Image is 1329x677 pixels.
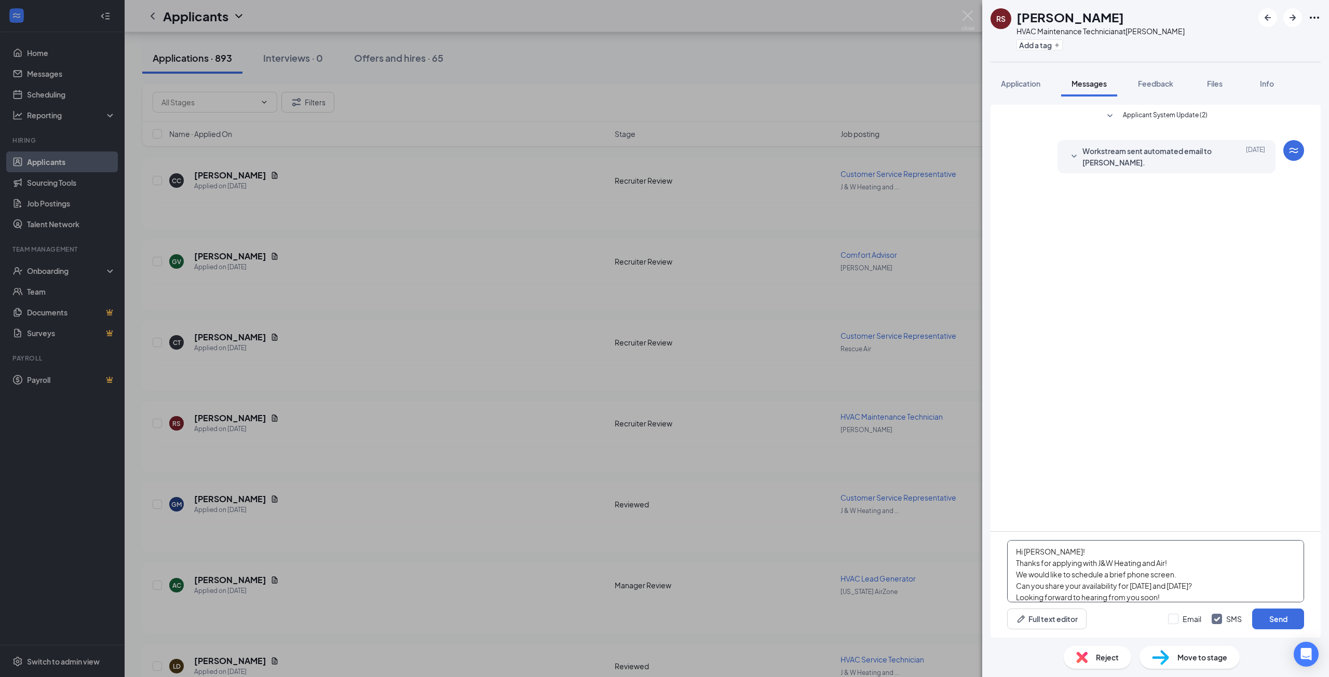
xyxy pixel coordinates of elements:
[1287,144,1300,157] svg: WorkstreamLogo
[1016,8,1124,26] h1: [PERSON_NAME]
[1072,79,1107,88] span: Messages
[1252,609,1304,629] button: Send
[1177,652,1227,663] span: Move to stage
[1283,8,1302,27] button: ArrowRight
[1007,540,1304,602] textarea: Hi [PERSON_NAME]! Thanks for applying with J&W Heating and Air! We would like to schedule a brief...
[1286,11,1299,24] svg: ArrowRight
[1068,150,1080,163] svg: SmallChevronDown
[1308,11,1321,24] svg: Ellipses
[1082,145,1218,168] span: Workstream sent automated email to [PERSON_NAME].
[1123,110,1208,122] span: Applicant System Update (2)
[1246,145,1265,168] span: [DATE]
[1258,8,1277,27] button: ArrowLeftNew
[1207,79,1223,88] span: Files
[1007,609,1087,629] button: Full text editorPen
[1104,110,1116,122] svg: SmallChevronDown
[1016,26,1185,36] div: HVAC Maintenance Technician at [PERSON_NAME]
[996,13,1006,24] div: RS
[1096,652,1119,663] span: Reject
[1054,42,1060,48] svg: Plus
[1138,79,1173,88] span: Feedback
[1104,110,1208,122] button: SmallChevronDownApplicant System Update (2)
[1262,11,1274,24] svg: ArrowLeftNew
[1294,642,1319,667] div: Open Intercom Messenger
[1001,79,1040,88] span: Application
[1016,614,1026,624] svg: Pen
[1016,39,1063,50] button: PlusAdd a tag
[1260,79,1274,88] span: Info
